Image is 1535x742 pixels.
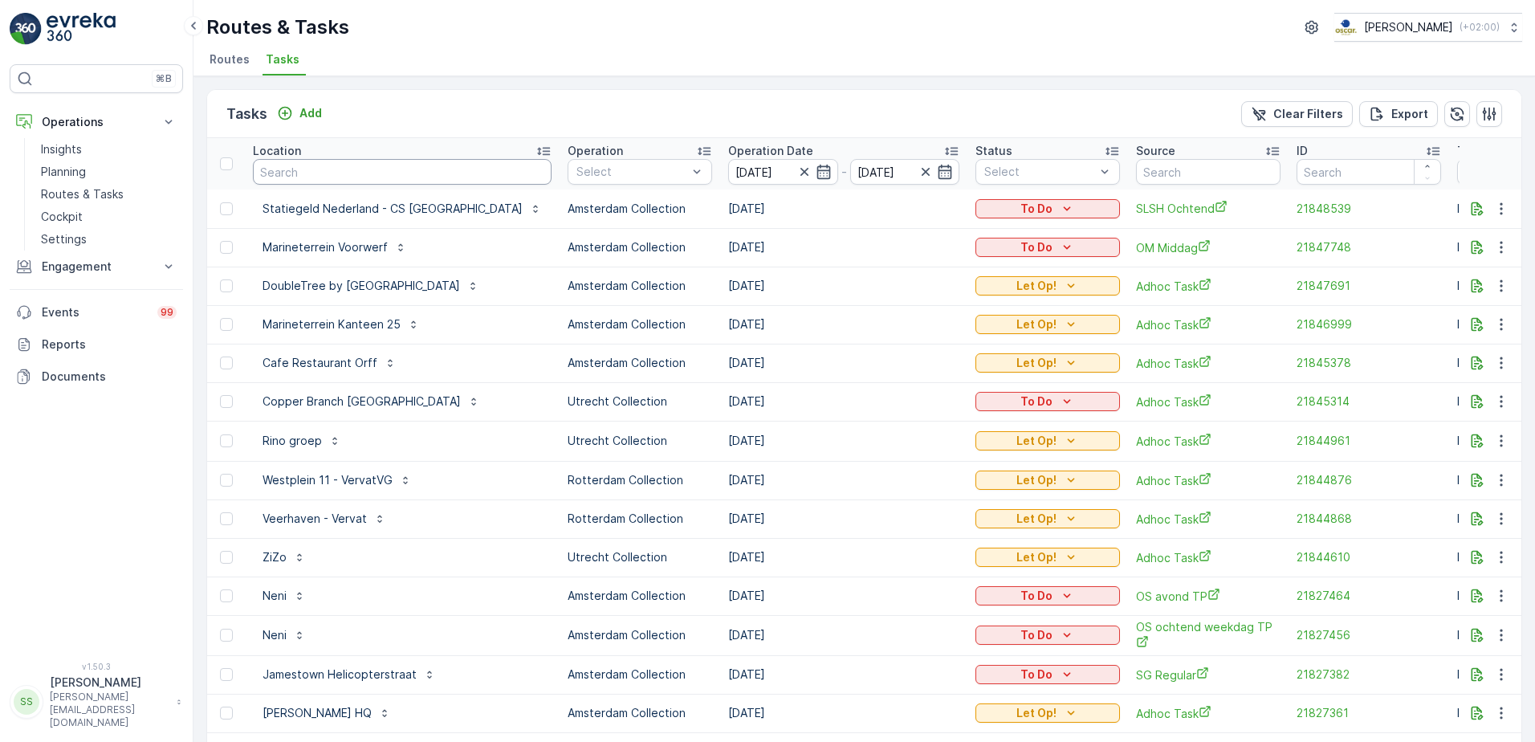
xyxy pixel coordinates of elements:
[1297,143,1308,159] p: ID
[1297,239,1441,255] span: 21847748
[156,72,172,85] p: ⌘B
[568,143,623,159] p: Operation
[35,206,183,228] a: Cockpit
[220,589,233,602] div: Toggle Row Selected
[220,551,233,564] div: Toggle Row Selected
[1020,627,1053,643] p: To Do
[263,201,523,217] p: Statiegeld Nederland - CS [GEOGRAPHIC_DATA]
[720,228,967,267] td: [DATE]
[720,538,967,577] td: [DATE]
[220,629,233,642] div: Toggle Row Selected
[975,509,1120,528] button: Let Op!
[1273,106,1343,122] p: Clear Filters
[220,512,233,525] div: Toggle Row Selected
[161,306,173,319] p: 99
[1136,619,1281,652] span: OS ochtend weekdag TP
[263,472,393,488] p: Westplein 11 - VervatVG
[271,104,328,123] button: Add
[1460,21,1500,34] p: ( +02:00 )
[253,312,430,337] button: Marineterrein Kanteen 25
[728,159,838,185] input: dd/mm/yyyy
[720,499,967,538] td: [DATE]
[220,474,233,487] div: Toggle Row Selected
[975,703,1120,723] button: Let Op!
[206,14,349,40] p: Routes & Tasks
[263,355,377,371] p: Cafe Restaurant Orff
[1016,433,1057,449] p: Let Op!
[253,159,552,185] input: Search
[10,13,42,45] img: logo
[1391,106,1428,122] p: Export
[1297,705,1441,721] span: 21827361
[1136,239,1281,256] span: OM Middag
[568,278,712,294] p: Amsterdam Collection
[1359,101,1438,127] button: Export
[568,433,712,449] p: Utrecht Collection
[568,549,712,565] p: Utrecht Collection
[1020,667,1053,683] p: To Do
[1297,549,1441,565] a: 21844610
[720,577,967,615] td: [DATE]
[568,627,712,643] p: Amsterdam Collection
[253,143,301,159] p: Location
[47,13,116,45] img: logo_light-DOdMpM7g.png
[1136,511,1281,528] span: Adhoc Task
[14,689,39,715] div: SS
[568,472,712,488] p: Rotterdam Collection
[1020,201,1053,217] p: To Do
[1297,316,1441,332] a: 21846999
[42,369,177,385] p: Documents
[42,259,151,275] p: Engagement
[263,316,401,332] p: Marineterrein Kanteen 25
[1136,667,1281,683] a: SG Regular
[984,164,1095,180] p: Select
[1016,472,1057,488] p: Let Op!
[1297,278,1441,294] a: 21847691
[1136,588,1281,605] a: OS avond TP
[253,428,351,454] button: Rino groep
[1136,433,1281,450] span: Adhoc Task
[210,51,250,67] span: Routes
[263,549,287,565] p: ZiZo
[1297,393,1441,410] span: 21845314
[1297,588,1441,604] a: 21827464
[1016,316,1057,332] p: Let Op!
[263,511,367,527] p: Veerhaven - Vervat
[576,164,687,180] p: Select
[220,279,233,292] div: Toggle Row Selected
[728,143,813,159] p: Operation Date
[220,318,233,331] div: Toggle Row Selected
[1136,705,1281,722] a: Adhoc Task
[35,161,183,183] a: Planning
[50,675,169,691] p: [PERSON_NAME]
[1136,278,1281,295] a: Adhoc Task
[1297,433,1441,449] a: 21844961
[975,276,1120,296] button: Let Op!
[720,190,967,228] td: [DATE]
[253,583,316,609] button: Neni
[841,162,847,181] p: -
[263,705,372,721] p: [PERSON_NAME] HQ
[220,202,233,215] div: Toggle Row Selected
[253,662,446,687] button: Jamestown Helicopterstraat
[1136,143,1175,159] p: Source
[1016,355,1057,371] p: Let Op!
[1136,549,1281,566] a: Adhoc Task
[253,196,552,222] button: Statiegeld Nederland - CS [GEOGRAPHIC_DATA]
[1136,316,1281,333] span: Adhoc Task
[1136,393,1281,410] span: Adhoc Task
[299,105,322,121] p: Add
[975,665,1120,684] button: To Do
[253,350,406,376] button: Cafe Restaurant Orff
[1297,511,1441,527] a: 21844868
[35,138,183,161] a: Insights
[568,667,712,683] p: Amsterdam Collection
[1297,355,1441,371] a: 21845378
[1297,667,1441,683] a: 21827382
